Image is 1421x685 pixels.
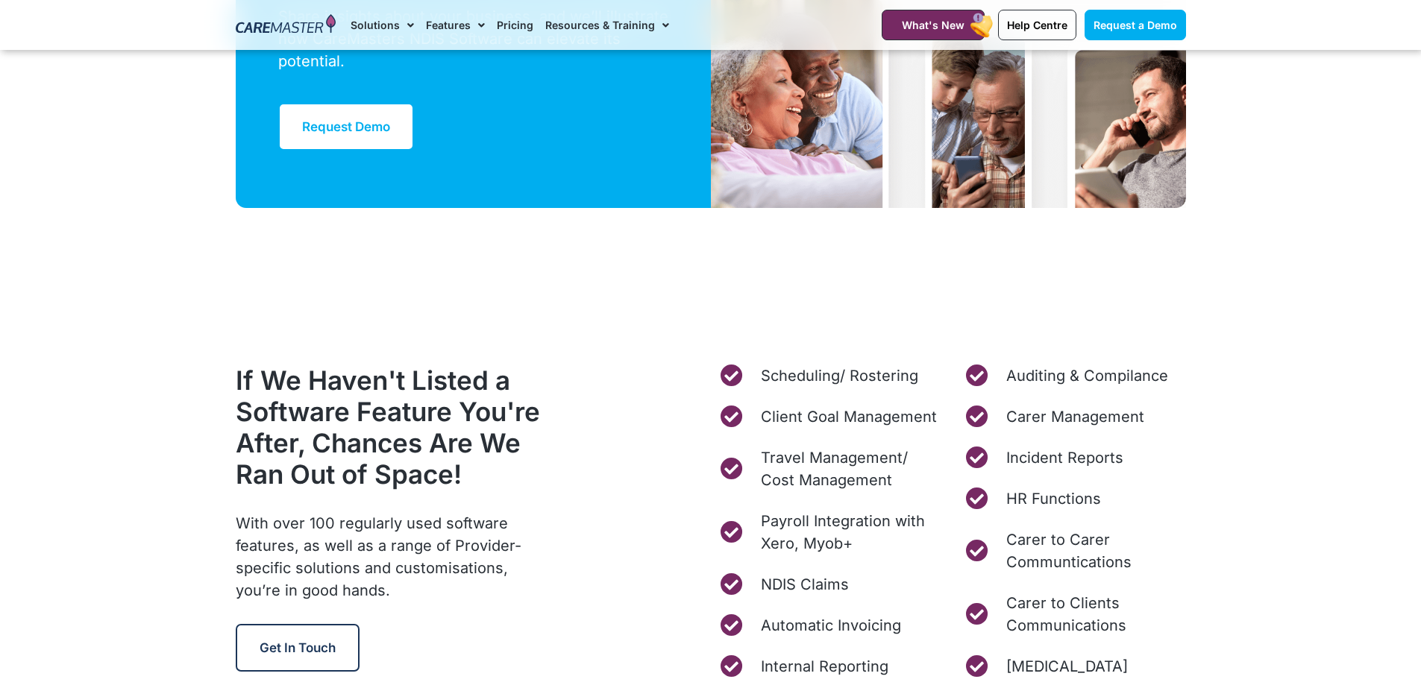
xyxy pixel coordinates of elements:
span: Get in Touch [260,640,336,655]
a: Automatic Invoicing [718,614,941,637]
a: Travel Management/ Cost Management [718,446,941,491]
span: Carer to Clients Communications [1003,592,1186,637]
span: Request Demo [302,119,390,134]
a: What's New [882,10,985,40]
a: Payroll Integration with Xero, Myob+ [718,510,941,555]
span: Help Centre [1007,19,1067,31]
span: Payroll Integration with Xero, Myob+ [757,510,941,555]
span: Client Goal Management [757,405,937,428]
a: Carer to Carer Communtications [964,528,1186,573]
a: Help Centre [998,10,1076,40]
a: Incident Reports [964,446,1186,469]
a: [MEDICAL_DATA] [964,655,1186,678]
a: NDIS Claims [718,573,941,596]
span: Request a Demo [1094,19,1177,31]
span: Internal Reporting [757,655,888,678]
span: With over 100 regularly used software features, as well as a range of Provider-specific solutions... [236,514,521,599]
span: Automatic Invoicing [757,614,901,637]
a: Carer to Clients Communications [964,592,1186,637]
a: Client Goal Management [718,405,941,428]
img: CareMaster Logo [236,14,336,37]
span: Carer to Carer Communtications [1003,528,1186,573]
span: Carer Management [1003,405,1144,428]
a: Internal Reporting [718,655,941,678]
h2: If We Haven't Listed a Software Feature You're After, Chances Are We Ran Out of Space! [236,364,553,490]
span: [MEDICAL_DATA] [1003,655,1128,678]
span: Auditing & Compilance [1003,364,1168,387]
span: NDIS Claims [757,573,849,596]
a: HR Functions [964,487,1186,510]
span: HR Functions [1003,487,1101,510]
a: Get in Touch [236,624,360,672]
a: Request Demo [278,103,414,151]
a: Auditing & Compilance [964,364,1186,387]
span: Incident Reports [1003,446,1123,469]
a: Request a Demo [1085,10,1186,40]
a: Scheduling/ Rostering [718,364,941,387]
a: Carer Management [964,405,1186,428]
span: Travel Management/ Cost Management [757,446,941,491]
span: What's New [902,19,964,31]
span: Scheduling/ Rostering [757,364,918,387]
